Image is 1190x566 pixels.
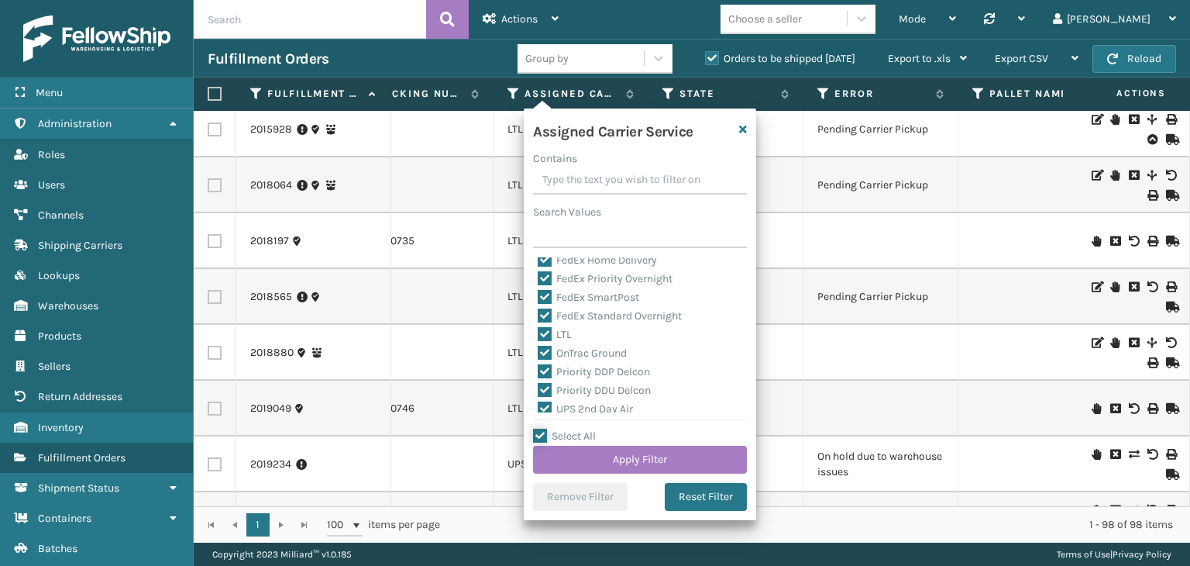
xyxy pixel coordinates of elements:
[494,269,648,325] td: LTL
[1166,469,1175,480] i: Mark as Shipped
[327,513,440,537] span: items per page
[1110,281,1119,292] i: On Hold
[250,345,294,361] a: 2018880
[38,481,119,495] span: Shipment Status
[1129,281,1138,292] i: Cancel Fulfillment Order
[1110,236,1119,247] i: Cancel Fulfillment Order
[1092,337,1101,348] i: Edit
[995,52,1048,65] span: Export CSV
[38,360,71,373] span: Sellers
[538,402,633,416] label: UPS 2nd Day Air
[1147,281,1157,292] i: Void BOL
[1110,449,1119,460] i: Cancel Fulfillment Order
[1057,543,1171,566] div: |
[538,254,657,267] label: FedEx Home Delivery
[803,102,958,157] td: Pending Carrier Pickup
[339,381,494,437] td: 9558900746
[989,87,1083,101] label: Pallet Name
[494,381,648,437] td: LTL
[1166,281,1175,292] i: Print BOL
[533,118,693,141] h4: Assigned Carrier Service
[888,52,951,65] span: Export to .xls
[1110,337,1119,348] i: On Hold
[1147,357,1157,368] i: Print BOL
[1110,170,1119,181] i: On Hold
[250,122,292,137] a: 2015928
[728,11,802,27] div: Choose a seller
[327,517,350,533] span: 100
[899,12,926,26] span: Mode
[1147,170,1157,181] i: Split Fulfillment Order
[1147,114,1157,125] i: Split Fulfillment Order
[803,437,958,492] td: On hold due to warehouse issues
[38,148,65,161] span: Roles
[1092,505,1101,516] i: On Hold
[494,213,648,269] td: LTL
[538,365,650,378] label: Priority DDP Delcon
[494,157,648,213] td: LTL
[1092,281,1101,292] i: Edit
[538,291,639,304] label: FedEx SmartPost
[1166,236,1175,247] i: Mark as Shipped
[370,87,463,101] label: Tracking Number
[1129,337,1138,348] i: Cancel Fulfillment Order
[533,150,577,167] label: Contains
[38,542,77,555] span: Batches
[803,269,958,325] td: Pending Carrier Pickup
[533,204,601,220] label: Search Values
[1129,403,1138,414] i: Void BOL
[38,178,65,192] span: Users
[538,309,682,323] label: FedEx Standard Overnight
[1166,403,1175,414] i: Mark as Shipped
[1147,505,1157,516] i: Void Label
[250,233,289,249] a: 2018197
[1147,134,1157,145] i: Upload BOL
[462,517,1173,533] div: 1 - 98 of 98 items
[1147,449,1157,460] i: Void Label
[1129,170,1138,181] i: Cancel Fulfillment Order
[538,328,572,341] label: LTL
[38,117,112,130] span: Administration
[494,102,648,157] td: LTL
[38,421,84,434] span: Inventory
[38,209,84,222] span: Channels
[533,430,596,443] label: Select All
[1166,170,1175,181] i: Void BOL
[1129,449,1138,460] i: Change shipping
[1110,505,1119,516] i: Cancel Fulfillment Order
[1166,337,1175,348] i: Void BOL
[38,299,98,312] span: Warehouses
[1092,45,1176,73] button: Reload
[38,512,91,525] span: Containers
[1068,81,1175,106] span: Actions
[246,513,270,537] a: 1
[538,347,627,360] label: OnTrac Ground
[1166,505,1175,516] i: Print Label
[1092,449,1101,460] i: On Hold
[23,16,170,62] img: logo
[1057,549,1110,560] a: Terms of Use
[803,492,958,548] td: On hold due to warehouse issues
[38,269,80,282] span: Lookups
[1166,302,1175,312] i: Mark as Shipped
[38,239,122,252] span: Shipping Carriers
[1113,549,1171,560] a: Privacy Policy
[494,437,648,492] td: UPS Ground
[1166,114,1175,125] i: Print BOL
[1110,114,1119,125] i: On Hold
[267,87,361,101] label: Fulfillment Order Id
[501,12,538,26] span: Actions
[250,178,292,193] a: 2018064
[533,446,747,474] button: Apply Filter
[1110,403,1119,414] i: Cancel Fulfillment Order
[38,451,126,464] span: Fulfillment Orders
[1092,403,1101,414] i: On Hold
[250,401,291,416] a: 2019049
[803,157,958,213] td: Pending Carrier Pickup
[1166,449,1175,460] i: Print Label
[339,213,494,269] td: 9558900735
[1129,114,1138,125] i: Cancel Fulfillment Order
[1147,337,1157,348] i: Split Fulfillment Order
[1092,170,1101,181] i: Edit
[38,390,122,403] span: Return Addresses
